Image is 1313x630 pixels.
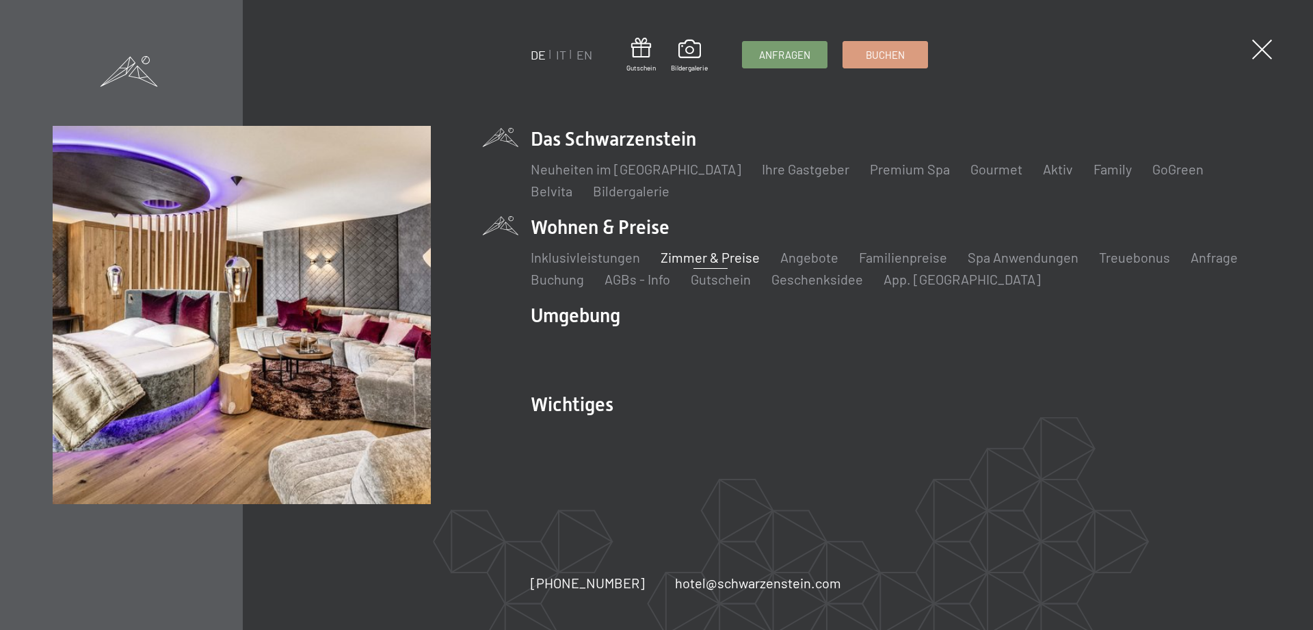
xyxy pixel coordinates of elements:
a: Neuheiten im [GEOGRAPHIC_DATA] [531,161,741,177]
a: Anfragen [743,42,827,68]
a: hotel@schwarzenstein.com [675,573,841,592]
span: [PHONE_NUMBER] [531,575,645,591]
a: Treuebonus [1099,249,1170,265]
a: Inklusivleistungen [531,249,640,265]
a: Ihre Gastgeber [762,161,849,177]
a: [PHONE_NUMBER] [531,573,645,592]
a: Premium Spa [870,161,950,177]
a: Aktiv [1043,161,1073,177]
span: Buchen [866,48,905,62]
a: Bildergalerie [671,40,708,73]
a: Zimmer & Preise [661,249,760,265]
a: Gutschein [626,38,656,73]
a: DE [531,47,546,62]
a: Spa Anwendungen [968,249,1078,265]
a: AGBs - Info [605,271,670,287]
a: Gutschein [691,271,751,287]
a: Anfrage [1191,249,1238,265]
span: Gutschein [626,63,656,73]
a: Familienpreise [859,249,947,265]
span: Anfragen [759,48,810,62]
a: Bildergalerie [593,183,669,199]
a: GoGreen [1152,161,1204,177]
a: Buchen [843,42,927,68]
a: App. [GEOGRAPHIC_DATA] [884,271,1041,287]
a: Angebote [780,249,838,265]
a: Family [1093,161,1132,177]
a: Geschenksidee [771,271,863,287]
a: EN [576,47,592,62]
a: Belvita [531,183,572,199]
a: IT [556,47,566,62]
span: Bildergalerie [671,63,708,73]
a: Gourmet [970,161,1022,177]
a: Buchung [531,271,584,287]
